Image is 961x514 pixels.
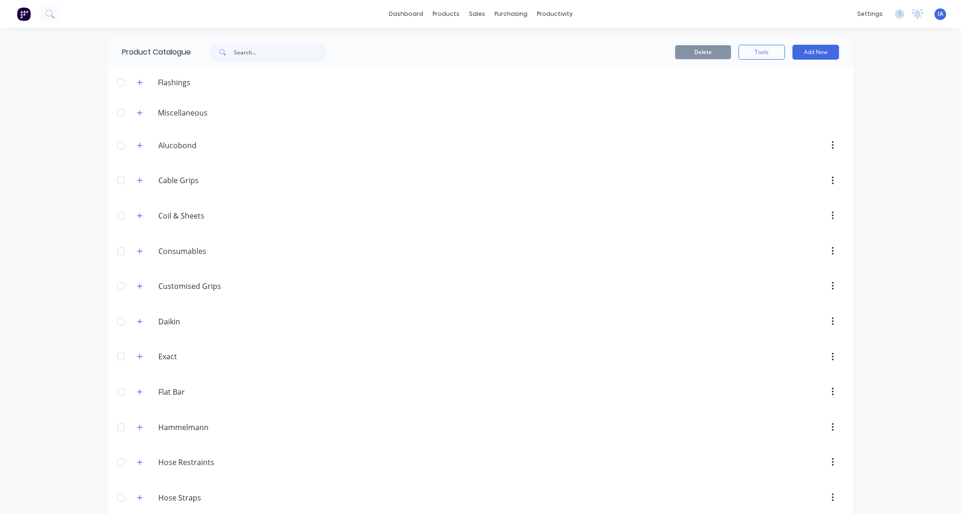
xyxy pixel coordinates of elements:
input: Enter category name [158,316,269,327]
input: Enter category name [158,246,269,257]
input: Enter category name [158,492,269,503]
input: Enter category name [158,422,269,433]
div: products [428,7,464,21]
div: settings [853,7,887,21]
div: sales [464,7,490,21]
button: Add New [792,45,839,60]
input: Search... [234,43,326,62]
input: Enter category name [158,351,269,362]
button: Delete [675,45,731,59]
img: Factory [17,7,31,21]
input: Enter category name [158,210,269,221]
input: Enter category name [158,457,269,468]
input: Enter category name [158,281,269,292]
div: Flashings [150,77,198,88]
div: Product Catalogue [108,37,191,67]
div: Miscellaneous [150,107,215,118]
button: Tools [738,45,785,60]
div: productivity [532,7,577,21]
input: Enter category name [158,140,269,151]
input: Enter category name [158,175,269,186]
span: IA [938,10,943,18]
input: Enter category name [158,386,269,397]
a: dashboard [384,7,428,21]
div: purchasing [490,7,532,21]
